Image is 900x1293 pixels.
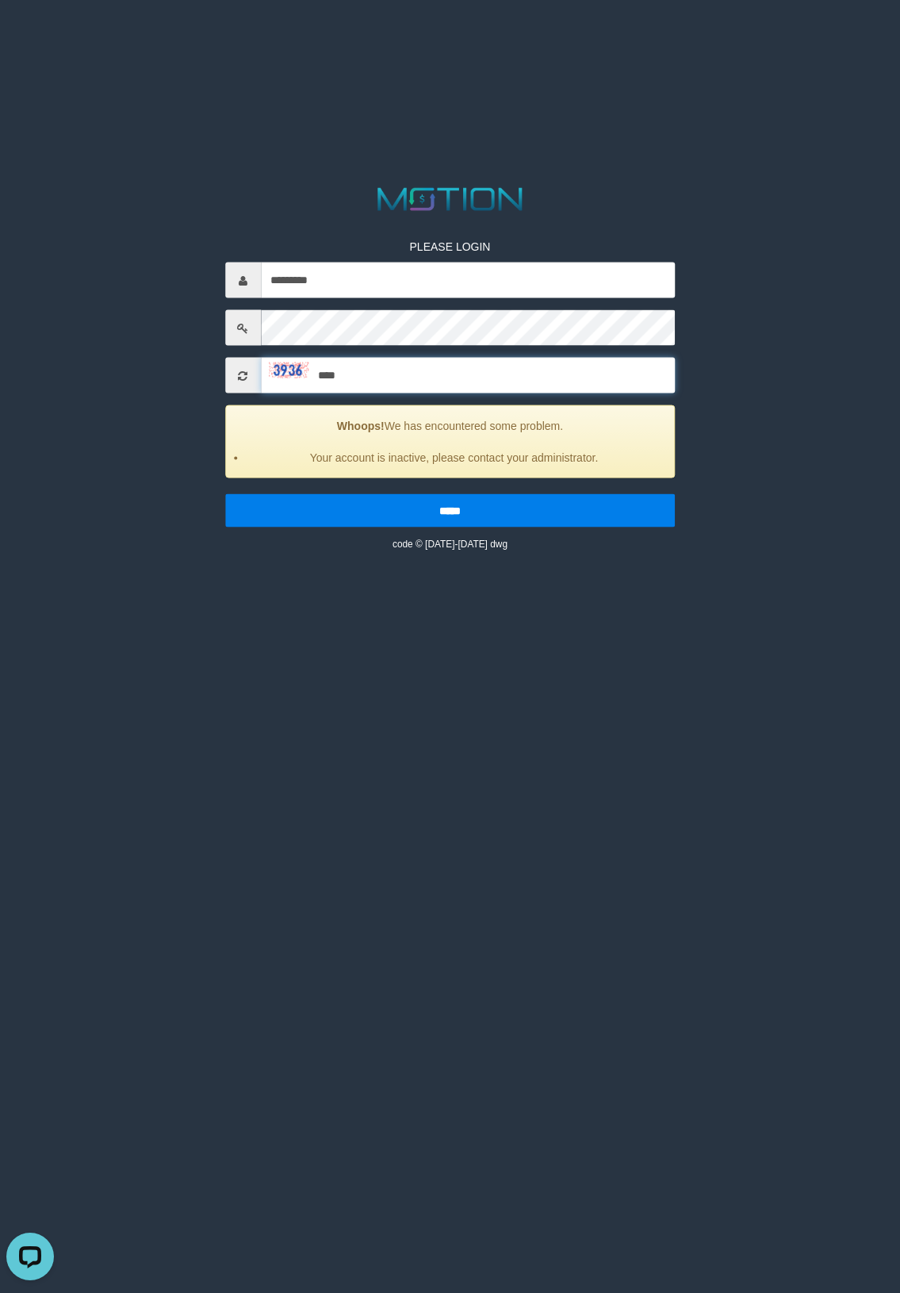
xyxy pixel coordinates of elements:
button: Open LiveChat chat widget [6,6,54,54]
div: We has encountered some problem. [225,405,676,478]
img: captcha [269,363,308,378]
li: Your account is inactive, please contact your administrator. [246,450,663,466]
p: PLEASE LOGIN [225,239,676,255]
img: MOTION_logo.png [371,184,529,215]
small: code © [DATE]-[DATE] dwg [393,539,507,550]
strong: Whoops! [337,420,385,432]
